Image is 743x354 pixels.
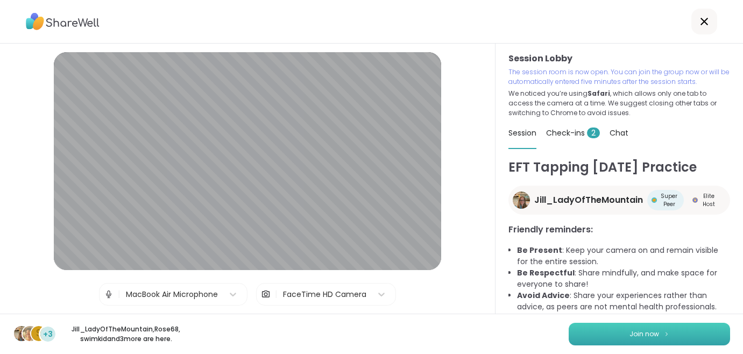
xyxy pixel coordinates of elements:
div: FaceTime HD Camera [283,289,366,300]
a: Jill_LadyOfTheMountainJill_LadyOfTheMountainSuper PeerSuper PeerElite HostElite Host [508,186,730,215]
span: +3 [43,329,53,340]
span: 2 [587,128,600,138]
h1: EFT Tapping [DATE] Practice [508,158,730,177]
b: Be Respectful [517,267,575,278]
b: Be Present [517,245,562,256]
span: Join now [629,329,659,339]
img: Super Peer [652,197,657,203]
img: Elite Host [692,197,698,203]
span: | [275,284,278,305]
b: Avoid Advice [517,290,570,301]
img: Microphone [104,284,114,305]
img: ShareWell Logomark [663,331,670,337]
span: Chat [610,128,628,138]
h3: Session Lobby [508,52,730,65]
button: Join now [569,323,730,345]
div: MacBook Air Microphone [126,289,218,300]
p: Jill_LadyOfTheMountain , Rose68 , swimkid and 3 more are here. [66,324,186,344]
li: : Share mindfully, and make space for everyone to share! [517,267,730,290]
span: Session [508,128,536,138]
span: Elite Host [700,192,717,208]
span: s [36,327,41,341]
p: The session room is now open. You can join the group now or will be automatically entered five mi... [508,67,730,87]
img: Jill_LadyOfTheMountain [513,192,530,209]
b: Safari [588,89,610,98]
span: Super Peer [659,192,680,208]
p: We noticed you’re using , which allows only one tab to access the camera at a time. We suggest cl... [508,89,730,118]
li: : Share your experiences rather than advice, as peers are not mental health professionals. [517,290,730,313]
span: Check-ins [546,128,600,138]
img: Rose68 [23,326,38,341]
li: : Keep your camera on and remain visible for the entire session. [517,245,730,267]
img: Jill_LadyOfTheMountain [14,326,29,341]
img: ShareWell Logo [26,9,100,34]
span: | [118,284,121,305]
img: Camera [261,284,271,305]
span: Jill_LadyOfTheMountain [534,194,643,207]
h3: Friendly reminders: [508,223,730,236]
